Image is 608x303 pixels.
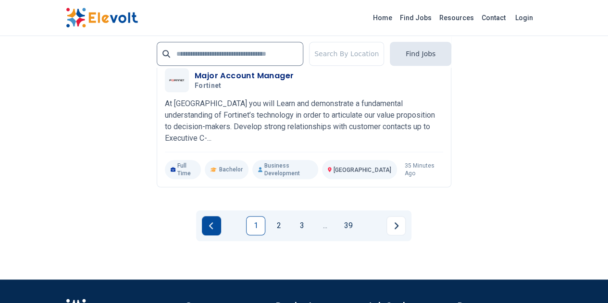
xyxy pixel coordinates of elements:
[405,162,443,177] p: 35 minutes ago
[246,216,265,235] a: Page 1 is your current page
[478,10,509,25] a: Contact
[315,216,335,235] a: Jump forward
[560,257,608,303] iframe: Chat Widget
[202,216,406,235] ul: Pagination
[386,216,406,235] a: Next page
[165,160,201,179] p: Full Time
[165,98,443,144] p: At [GEOGRAPHIC_DATA] you will Learn and demonstrate a fundamental understanding of Fortinet’s tec...
[369,10,396,25] a: Home
[396,10,435,25] a: Find Jobs
[202,216,221,235] a: Previous page
[338,216,358,235] a: Page 39
[66,8,138,28] img: Elevolt
[509,8,539,27] a: Login
[195,82,222,90] span: Fortinet
[292,216,311,235] a: Page 3
[165,68,443,179] a: FortinetMajor Account ManagerFortinetAt [GEOGRAPHIC_DATA] you will Learn and demonstrate a fundam...
[269,216,288,235] a: Page 2
[334,167,391,173] span: [GEOGRAPHIC_DATA]
[219,166,243,173] span: Bachelor
[167,74,186,87] img: Fortinet
[390,42,451,66] button: Find Jobs
[195,70,294,82] h3: Major Account Manager
[435,10,478,25] a: Resources
[252,160,319,179] p: Business Development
